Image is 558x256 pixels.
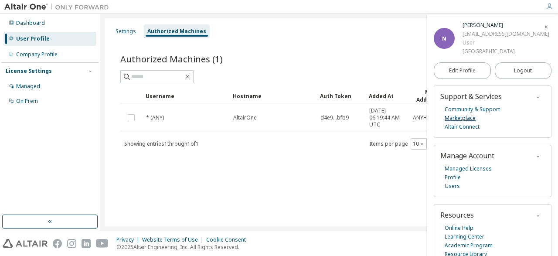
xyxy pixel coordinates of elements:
div: Auth Token [320,89,362,103]
span: Logout [514,66,532,75]
div: Cookie Consent [206,236,251,243]
img: Altair One [4,3,113,11]
span: Manage Account [440,151,494,160]
button: Logout [495,62,552,79]
div: [GEOGRAPHIC_DATA] [463,47,549,56]
p: © 2025 Altair Engineering, Inc. All Rights Reserved. [116,243,251,251]
div: Company Profile [16,51,58,58]
span: Showing entries 1 through 1 of 1 [124,140,199,147]
div: License Settings [6,68,52,75]
span: AltairOne [233,114,257,121]
div: Username [146,89,226,103]
span: Resources [440,210,474,220]
span: Items per page [369,138,427,150]
a: Altair Connect [445,123,480,131]
div: Website Terms of Use [142,236,206,243]
button: 10 [413,140,425,147]
a: Users [445,182,460,191]
div: [EMAIL_ADDRESS][DOMAIN_NAME] [463,30,549,38]
img: altair_logo.svg [3,239,48,248]
div: Privacy [116,236,142,243]
a: Community & Support [445,105,500,114]
div: Managed [16,83,40,90]
img: linkedin.svg [82,239,91,248]
div: User [463,38,549,47]
div: Hostname [233,89,313,103]
div: Settings [116,28,136,35]
div: MAC Addresses [412,89,449,103]
span: N [442,35,446,42]
div: Dashboard [16,20,45,27]
div: Nidhi Bhadoria [463,21,549,30]
img: facebook.svg [53,239,62,248]
a: Online Help [445,224,473,232]
div: Added At [369,89,405,103]
a: Learning Center [445,232,484,241]
a: Edit Profile [434,62,491,79]
div: On Prem [16,98,38,105]
span: Authorized Machines (1) [120,53,223,65]
span: * (ANY) [146,114,164,121]
span: [DATE] 06:19:44 AM UTC [369,107,405,128]
a: Academic Program [445,241,493,250]
img: youtube.svg [96,239,109,248]
div: User Profile [16,35,50,42]
img: instagram.svg [67,239,76,248]
a: Marketplace [445,114,476,123]
span: d4e9...bfb9 [320,114,349,121]
span: ANYHOST [413,114,438,121]
div: Authorized Machines [147,28,206,35]
a: Profile [445,173,461,182]
a: Managed Licenses [445,164,492,173]
span: Support & Services [440,92,502,101]
span: Edit Profile [449,67,476,74]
